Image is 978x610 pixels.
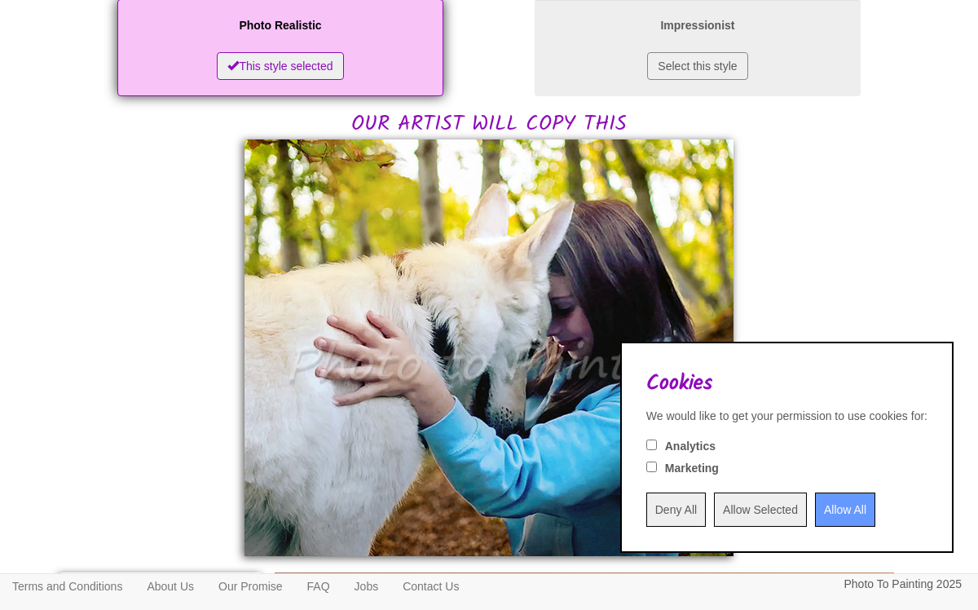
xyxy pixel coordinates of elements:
[551,15,844,36] p: Impressionist
[206,574,295,599] a: Our Promise
[844,574,962,595] p: Photo To Painting 2025
[134,574,206,599] a: About Us
[217,52,343,80] button: This style selected
[295,574,342,599] a: FAQ
[342,574,391,599] a: Jobs
[646,408,927,424] div: We would like to get your permission to use cookies for:
[390,574,471,599] a: Contact Us
[646,372,927,396] h2: Cookies
[134,15,427,36] p: Photo Realistic
[647,52,747,80] button: Select this style
[815,493,875,527] input: Allow All
[665,438,716,454] label: Analytics
[665,460,719,476] label: Marketing
[244,139,733,556] img: Fiona, please would you:
[714,493,807,527] input: Allow Selected
[646,493,706,527] input: Deny All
